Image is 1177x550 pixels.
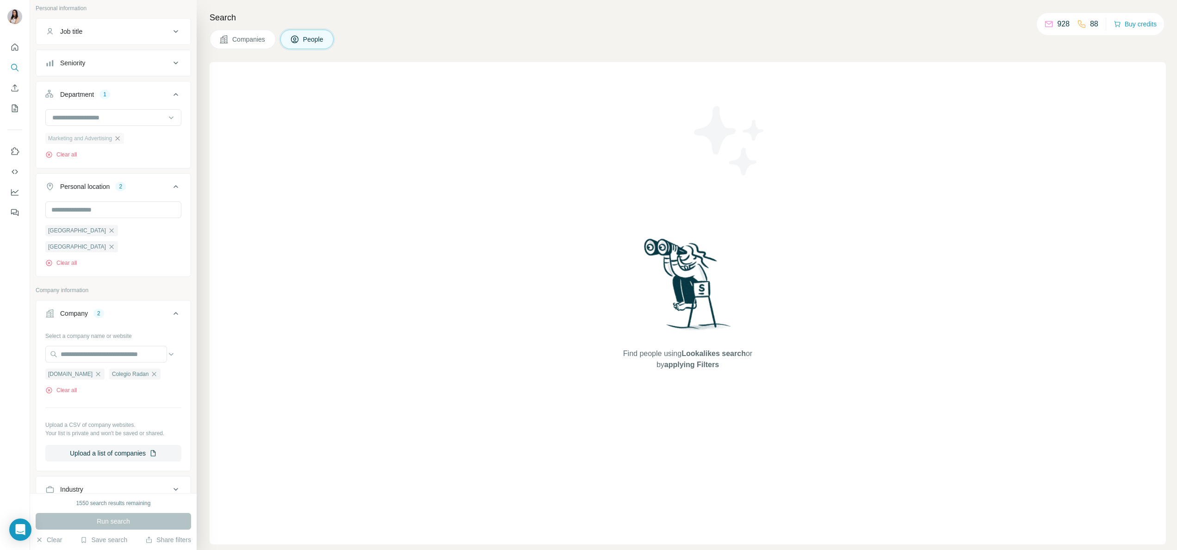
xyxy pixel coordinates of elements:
[664,361,719,369] span: applying Filters
[1114,18,1157,31] button: Buy credits
[45,421,181,429] p: Upload a CSV of company websites.
[112,370,149,378] span: Colegio Radan
[48,134,112,143] span: Marketing and Advertising
[45,328,181,340] div: Select a company name or website
[640,236,736,339] img: Surfe Illustration - Woman searching with binoculars
[7,80,22,96] button: Enrich CSV
[7,39,22,56] button: Quick start
[7,184,22,200] button: Dashboard
[7,143,22,160] button: Use Surfe on LinkedIn
[36,478,191,500] button: Industry
[7,59,22,76] button: Search
[36,302,191,328] button: Company2
[60,90,94,99] div: Department
[80,535,127,544] button: Save search
[76,499,151,507] div: 1550 search results remaining
[60,485,83,494] div: Industry
[99,90,110,99] div: 1
[48,243,106,251] span: [GEOGRAPHIC_DATA]
[688,99,771,182] img: Surfe Illustration - Stars
[48,226,106,235] span: [GEOGRAPHIC_DATA]
[145,535,191,544] button: Share filters
[45,150,77,159] button: Clear all
[210,11,1166,24] h4: Search
[60,58,85,68] div: Seniority
[36,4,191,12] p: Personal information
[681,350,746,357] span: Lookalikes search
[7,204,22,221] button: Feedback
[93,309,104,318] div: 2
[60,27,82,36] div: Job title
[45,259,77,267] button: Clear all
[7,163,22,180] button: Use Surfe API
[1057,19,1070,30] p: 928
[45,386,77,394] button: Clear all
[36,286,191,294] p: Company information
[36,175,191,201] button: Personal location2
[9,519,31,541] div: Open Intercom Messenger
[1090,19,1098,30] p: 88
[45,429,181,437] p: Your list is private and won't be saved or shared.
[232,35,266,44] span: Companies
[60,182,110,191] div: Personal location
[115,182,126,191] div: 2
[36,535,62,544] button: Clear
[60,309,88,318] div: Company
[36,83,191,109] button: Department1
[7,9,22,24] img: Avatar
[36,20,191,43] button: Job title
[36,52,191,74] button: Seniority
[7,100,22,117] button: My lists
[303,35,324,44] span: People
[48,370,93,378] span: [DOMAIN_NAME]
[613,348,762,370] span: Find people using or by
[45,445,181,462] button: Upload a list of companies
